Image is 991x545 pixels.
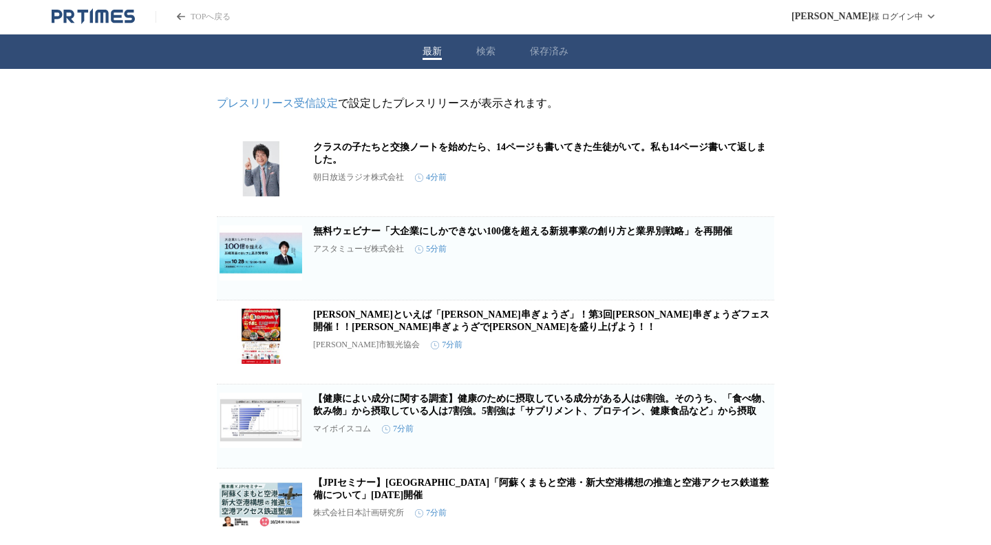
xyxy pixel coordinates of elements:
[313,142,766,165] a: クラスの子たちと交換ノートを始めたら、14ページも書いてきた生徒がいて。私も14ページ書いて返しました。
[156,11,231,23] a: PR TIMESのトップページはこちら
[220,393,302,448] img: 【健康によい成分に関する調査】健康のために摂取している成分がある人は6割強。そのうち、「食べ物、飲み物」から摂取している人は7割強。5割強は「サプリメント、プロテイン、健康食品など」から摂取
[313,507,404,519] p: 株式会社日本計画研究所
[415,507,447,519] time: 7分前
[313,423,371,435] p: マイボイスコム
[313,339,420,351] p: [PERSON_NAME]市観光協会
[382,423,414,435] time: 7分前
[220,141,302,196] img: クラスの子たちと交換ノートを始めたら、14ページも書いてきた生徒がいて。私も14ページ書いて返しました。
[415,243,447,255] time: 5分前
[313,477,769,500] a: 【JPIセミナー】[GEOGRAPHIC_DATA]「阿蘇くまもと空港・新大空港構想の推進と空港アクセス鉄道整備について」[DATE]開催
[313,393,771,416] a: 【健康によい成分に関する調査】健康のために摂取している成分がある人は6割強。そのうち、「食べ物、飲み物」から摂取している人は7割強。5割強は「サプリメント、プロテイン、健康食品など」から摂取
[220,309,302,364] img: 上尾といえば「上尾串ぎょうざ」！第3回上尾串ぎょうざフェス開催！！上尾串ぎょうざで上尾を盛り上げよう！！
[217,96,774,111] p: で設定したプレスリリースが表示されます。
[423,45,442,58] button: 最新
[313,172,404,183] p: 朝日放送ラジオ株式会社
[220,477,302,532] img: 【JPIセミナー】熊本県「阿蘇くまもと空港・新大空港構想の推進と空港アクセス鉄道整備について」10月24日(金)開催
[52,8,135,25] a: PR TIMESのトップページはこちら
[220,225,302,280] img: 無料ウェビナー「大企業にしかできない100億を超える新規事業の創り方と業界別戦略」を再開催
[217,97,338,109] a: プレスリリース受信設定
[476,45,495,58] button: 検索
[791,11,871,22] span: [PERSON_NAME]
[313,226,732,236] a: 無料ウェビナー「大企業にしかできない100億を超える新規事業の創り方と業界別戦略」を再開催
[415,172,447,183] time: 4分前
[530,45,568,58] button: 保存済み
[313,309,769,332] a: [PERSON_NAME]といえば「[PERSON_NAME]串ぎょうざ」！第3回[PERSON_NAME]串ぎょうざフェス開催！！[PERSON_NAME]串ぎょうざで[PERSON_NAME...
[431,339,462,351] time: 7分前
[313,243,404,255] p: アスタミューゼ株式会社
